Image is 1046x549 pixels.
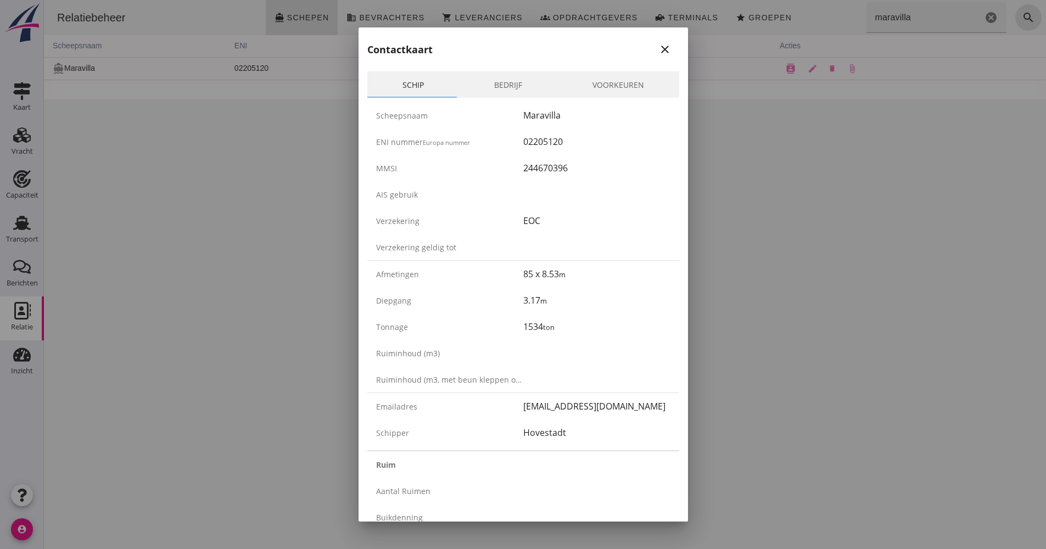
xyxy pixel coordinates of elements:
[784,64,792,72] i: delete
[376,512,423,523] span: Buikdenning
[543,322,555,332] small: ton
[494,35,606,57] th: lengte
[692,13,702,23] i: star
[704,13,748,22] span: Groepen
[764,64,774,74] i: edit
[606,35,727,57] th: breedte
[423,138,470,147] small: Europa nummer
[727,35,1002,57] th: acties
[376,486,430,496] span: Aantal ruimen
[459,71,557,98] a: Bedrijf
[523,294,670,307] div: 3.17
[658,43,672,56] i: close
[523,426,670,439] div: Hovestadt
[803,64,813,74] i: attach_file
[376,268,523,280] div: Afmetingen
[494,57,606,80] td: 85
[523,267,670,281] div: 85 x 8.53
[315,13,381,22] span: Bevrachters
[367,71,459,98] a: Schip
[376,163,523,174] div: MMSI
[323,35,417,57] th: ton
[417,35,494,57] th: m3
[523,109,670,122] div: Maravilla
[376,215,523,227] div: Verzekering
[941,11,954,24] i: Wis Zoeken...
[376,459,396,470] strong: Ruim
[182,57,323,80] td: 02205120
[978,11,991,24] i: search
[376,348,523,359] div: Ruiminhoud (m3)
[4,10,91,25] div: Relatiebeheer
[376,189,523,200] div: AIS gebruik
[523,400,670,413] div: [EMAIL_ADDRESS][DOMAIN_NAME]
[540,296,547,306] small: m
[523,214,670,227] div: EOC
[523,320,670,333] div: 1534
[557,71,679,98] a: Voorkeuren
[623,13,674,22] span: Terminals
[376,321,523,333] div: Tonnage
[243,13,286,22] span: Schepen
[9,63,20,74] i: directions_boat
[611,13,621,23] i: front_loader
[606,57,727,80] td: 8,53
[303,13,312,23] i: business
[376,374,523,385] div: Ruiminhoud (m3, met beun kleppen open)
[182,35,323,57] th: ENI
[742,64,752,74] i: contacts
[508,13,594,22] span: Opdrachtgevers
[496,13,506,23] i: groups
[376,242,523,253] div: Verzekering geldig tot
[376,401,523,412] div: Emailadres
[367,42,433,57] h2: Contactkaart
[323,57,417,80] td: 1534
[398,13,408,23] i: shopping_cart
[523,135,670,148] div: 02205120
[376,110,523,121] div: Scheepsnaam
[376,295,523,306] div: Diepgang
[523,161,670,175] div: 244670396
[410,13,478,22] span: Leveranciers
[231,13,240,23] i: directions_boat
[376,427,523,439] div: Schipper
[376,136,523,148] div: ENI nummer
[559,270,566,279] small: m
